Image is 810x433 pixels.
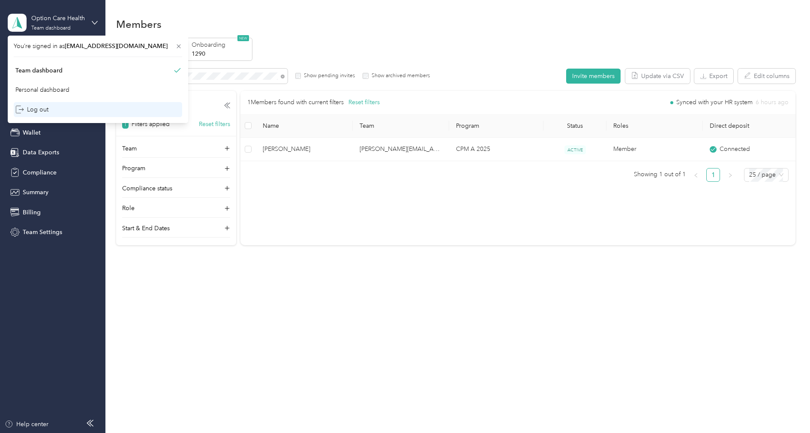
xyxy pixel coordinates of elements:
[449,114,543,138] th: Program
[23,208,41,217] span: Billing
[122,120,129,129] span: 1
[348,98,380,107] button: Reset filters
[15,85,69,94] div: Personal dashboard
[689,168,703,182] li: Previous Page
[606,114,703,138] th: Roles
[116,20,162,29] h1: Members
[762,385,810,433] iframe: Everlance-gr Chat Button Frame
[5,420,48,429] button: Help center
[301,72,355,80] label: Show pending invites
[564,145,586,154] span: ACTIVE
[122,204,135,213] p: Role
[738,69,795,84] button: Edit columns
[749,168,783,181] span: 25 / page
[720,144,750,154] span: Connected
[256,138,353,161] td: Rachel Gonzalez
[132,120,170,129] p: Filters applied
[31,26,71,31] div: Team dashboard
[703,114,800,138] th: Direct deposit
[634,168,686,181] span: Showing 1 out of 1
[693,173,699,178] span: left
[676,99,753,105] span: Synced with your HR system
[237,35,249,41] span: NEW
[122,224,170,233] p: Start & End Dates
[65,42,168,50] span: [EMAIL_ADDRESS][DOMAIN_NAME]
[263,122,346,129] span: Name
[192,40,250,49] p: Onboarding
[15,105,48,114] div: Log out
[14,42,182,51] span: You’re signed in as
[122,144,137,153] p: Team
[707,168,720,181] a: 1
[449,138,543,161] td: CPM A 2025
[723,168,737,182] button: right
[122,164,145,173] p: Program
[23,228,62,237] span: Team Settings
[23,188,48,197] span: Summary
[247,98,344,107] p: 1 Members found with current filters
[23,148,59,157] span: Data Exports
[694,69,733,84] button: Export
[122,184,172,193] p: Compliance status
[31,14,85,23] div: Option Care Health
[728,173,733,178] span: right
[23,168,57,177] span: Compliance
[256,114,353,138] th: Name
[192,49,250,58] p: 1290
[706,168,720,182] li: 1
[756,99,789,105] span: 6 hours ago
[606,138,703,161] td: Member
[689,168,703,182] button: left
[369,72,430,80] label: Show archived members
[543,114,606,138] th: Status
[744,168,789,182] div: Page Size
[353,138,450,161] td: katherine.zambardi@optioncare.com
[566,69,621,84] button: Invite members
[23,128,41,137] span: Wallet
[199,120,230,129] button: Reset filters
[263,144,346,154] span: [PERSON_NAME]
[15,66,63,75] div: Team dashboard
[625,69,690,84] button: Update via CSV
[723,168,737,182] li: Next Page
[353,114,450,138] th: Team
